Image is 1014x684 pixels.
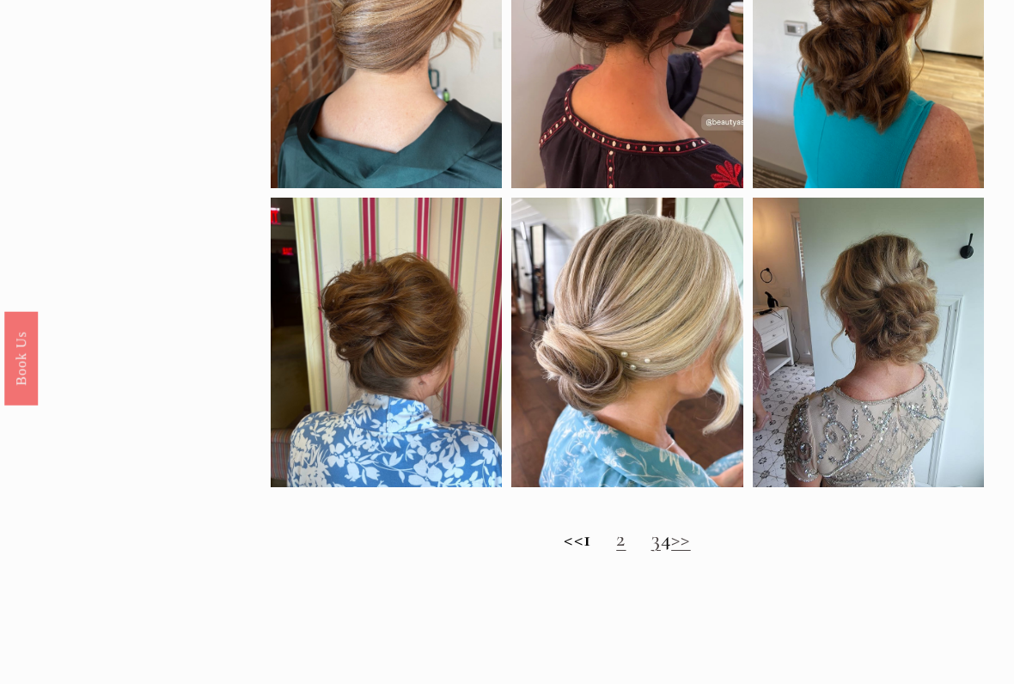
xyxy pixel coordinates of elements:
a: >> [671,527,691,553]
a: 3 [651,527,661,553]
a: Book Us [4,312,38,406]
strong: 1 [583,527,591,553]
a: 2 [616,527,626,553]
h2: << 4 [271,528,983,553]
